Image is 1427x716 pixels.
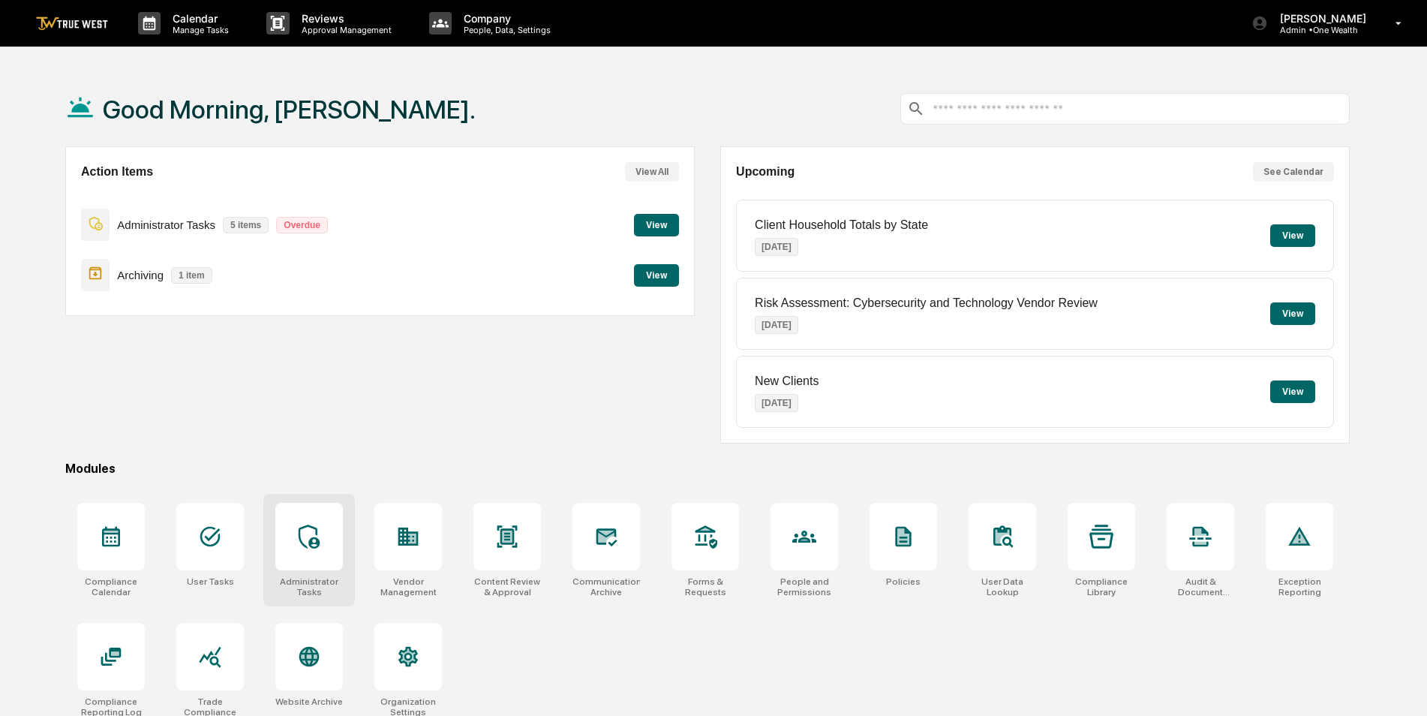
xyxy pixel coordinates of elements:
[755,238,798,256] p: [DATE]
[103,95,476,125] h1: Good Morning, [PERSON_NAME].
[81,165,153,179] h2: Action Items
[625,162,679,182] button: View All
[452,25,558,35] p: People, Data, Settings
[755,316,798,334] p: [DATE]
[1266,576,1333,597] div: Exception Reporting
[886,576,921,587] div: Policies
[1270,381,1315,403] button: View
[771,576,838,597] div: People and Permissions
[275,576,343,597] div: Administrator Tasks
[452,12,558,25] p: Company
[1270,224,1315,247] button: View
[117,269,164,281] p: Archiving
[1268,25,1374,35] p: Admin • One Wealth
[969,576,1036,597] div: User Data Lookup
[275,696,343,707] div: Website Archive
[374,576,442,597] div: Vendor Management
[634,264,679,287] button: View
[276,217,328,233] p: Overdue
[755,218,928,232] p: Client Household Totals by State
[187,576,234,587] div: User Tasks
[290,25,399,35] p: Approval Management
[117,218,215,231] p: Administrator Tasks
[149,53,182,64] span: Pylon
[755,296,1098,310] p: Risk Assessment: Cybersecurity and Technology Vendor Review
[634,217,679,231] a: View
[223,217,269,233] p: 5 items
[473,576,541,597] div: Content Review & Approval
[290,12,399,25] p: Reviews
[755,394,798,412] p: [DATE]
[634,214,679,236] button: View
[171,267,212,284] p: 1 item
[634,267,679,281] a: View
[572,576,640,597] div: Communications Archive
[161,12,236,25] p: Calendar
[1268,12,1374,25] p: [PERSON_NAME]
[755,375,819,388] p: New Clients
[1167,576,1234,597] div: Audit & Document Logs
[161,25,236,35] p: Manage Tasks
[1068,576,1135,597] div: Compliance Library
[65,462,1350,476] div: Modules
[106,52,182,64] a: Powered byPylon
[1253,162,1334,182] button: See Calendar
[77,576,145,597] div: Compliance Calendar
[671,576,739,597] div: Forms & Requests
[1270,302,1315,325] button: View
[36,17,108,31] img: logo
[736,165,795,179] h2: Upcoming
